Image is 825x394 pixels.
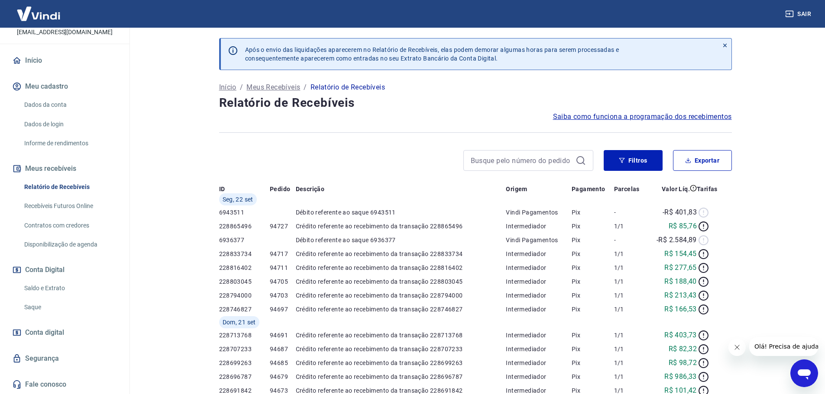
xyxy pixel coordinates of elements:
p: 94705 [270,277,296,286]
p: Valor Líq. [662,185,690,193]
a: Dados da conta [21,96,119,114]
p: Início [219,82,236,93]
p: 1/1 [614,305,647,314]
p: 1/1 [614,359,647,367]
p: Crédito referente ao recebimento da transação 228699263 [296,359,506,367]
input: Busque pelo número do pedido [471,154,572,167]
p: Crédito referente ao recebimento da transação 228833734 [296,250,506,258]
button: Meu cadastro [10,77,119,96]
p: 6943511 [219,208,270,217]
p: 228865496 [219,222,270,231]
iframe: Botão para abrir a janela de mensagens [790,359,818,387]
p: Pix [572,359,614,367]
p: Intermediador [506,277,572,286]
p: Pix [572,277,614,286]
p: 228699263 [219,359,270,367]
p: 228696787 [219,372,270,381]
p: 228816402 [219,263,270,272]
p: Após o envio das liquidações aparecerem no Relatório de Recebíveis, elas podem demorar algumas ho... [245,45,619,63]
p: Crédito referente ao recebimento da transação 228746827 [296,305,506,314]
p: Crédito referente ao recebimento da transação 228713768 [296,331,506,340]
p: 228713768 [219,331,270,340]
p: Intermediador [506,250,572,258]
p: ID [219,185,225,193]
p: / [240,82,243,93]
p: Pix [572,236,614,244]
iframe: Mensagem da empresa [749,337,818,356]
p: 1/1 [614,345,647,353]
p: 228833734 [219,250,270,258]
a: Início [10,51,119,70]
p: R$ 98,72 [669,358,697,368]
p: -R$ 2.584,89 [657,235,697,245]
a: Recebíveis Futuros Online [21,197,119,215]
a: Conta digital [10,323,119,342]
p: 94697 [270,305,296,314]
p: Vindi Pagamentos [506,208,572,217]
p: Relatório de Recebíveis [311,82,385,93]
button: Filtros [604,150,663,171]
p: Pix [572,331,614,340]
p: Intermediador [506,305,572,314]
p: 228707233 [219,345,270,353]
p: / [304,82,307,93]
p: 1/1 [614,250,647,258]
a: Contratos com credores [21,217,119,234]
p: Pagamento [572,185,605,193]
p: 1/1 [614,372,647,381]
p: Pix [572,263,614,272]
span: Olá! Precisa de ajuda? [5,6,73,13]
p: 1/1 [614,331,647,340]
a: Saiba como funciona a programação dos recebimentos [553,112,732,122]
p: Crédito referente ao recebimento da transação 228794000 [296,291,506,300]
p: 94711 [270,263,296,272]
p: R$ 82,32 [669,344,697,354]
p: R$ 188,40 [664,276,697,287]
p: Pix [572,291,614,300]
p: 94727 [270,222,296,231]
p: Pix [572,208,614,217]
p: 1/1 [614,277,647,286]
p: R$ 166,53 [664,304,697,314]
p: Intermediador [506,222,572,231]
a: Meus Recebíveis [246,82,300,93]
p: R$ 213,43 [664,290,697,301]
p: Parcelas [614,185,640,193]
h4: Relatório de Recebíveis [219,94,732,112]
p: Crédito referente ao recebimento da transação 228803045 [296,277,506,286]
p: Pix [572,222,614,231]
p: Pix [572,250,614,258]
a: Saque [21,298,119,316]
a: Saldo e Extrato [21,279,119,297]
p: [EMAIL_ADDRESS][DOMAIN_NAME] [17,28,113,37]
p: 94679 [270,372,296,381]
a: Dados de login [21,115,119,133]
p: Intermediador [506,345,572,353]
p: 94717 [270,250,296,258]
p: Intermediador [506,372,572,381]
p: R$ 986,33 [664,372,697,382]
button: Meus recebíveis [10,159,119,178]
a: Disponibilização de agenda [21,236,119,253]
p: Crédito referente ao recebimento da transação 228707233 [296,345,506,353]
p: 1/1 [614,263,647,272]
p: R$ 85,76 [669,221,697,231]
img: Vindi [10,0,67,27]
p: Pedido [270,185,290,193]
p: Intermediador [506,263,572,272]
p: Pix [572,372,614,381]
a: Segurança [10,349,119,368]
p: Intermediador [506,331,572,340]
p: R$ 403,73 [664,330,697,340]
p: Tarifas [697,185,718,193]
p: Pix [572,345,614,353]
iframe: Fechar mensagem [728,339,746,356]
button: Exportar [673,150,732,171]
p: 94687 [270,345,296,353]
p: R$ 154,45 [664,249,697,259]
a: Relatório de Recebíveis [21,178,119,196]
p: 6936377 [219,236,270,244]
p: Pix [572,305,614,314]
p: 94691 [270,331,296,340]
